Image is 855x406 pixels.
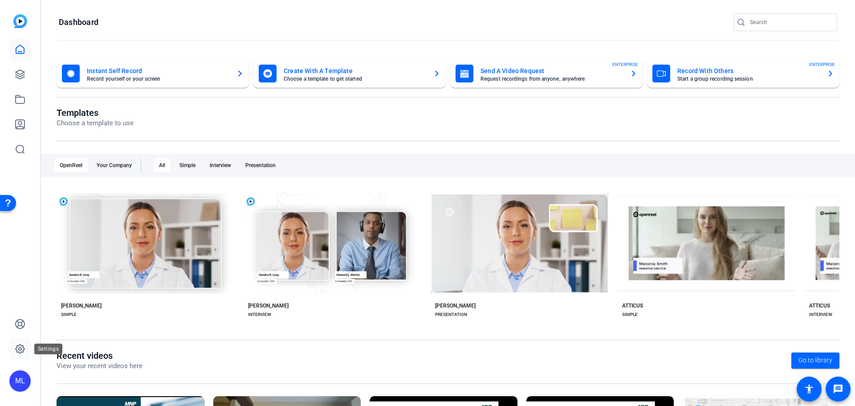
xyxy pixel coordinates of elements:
[61,302,102,309] div: [PERSON_NAME]
[750,17,830,28] input: Search
[450,59,643,88] button: Send A Video RequestRequest recordings from anyone, anywhereENTERPRISE
[87,76,229,82] mat-card-subtitle: Record yourself or your screen
[248,311,271,318] div: INTERVIEW
[791,353,839,369] a: Go to library
[61,311,77,318] div: SIMPLE
[809,61,835,68] span: ENTERPRISE
[34,344,62,354] div: Settings
[59,17,98,28] h1: Dashboard
[647,59,839,88] button: Record With OthersStart a group recording sessionENTERPRISE
[204,158,236,172] div: Interview
[622,302,643,309] div: ATTICUS
[13,14,27,28] img: blue-gradient.svg
[57,118,134,128] p: Choose a template to use
[435,311,467,318] div: PRESENTATION
[435,302,476,309] div: [PERSON_NAME]
[57,350,142,361] h1: Recent videos
[57,361,142,371] p: View your recent videos here
[284,76,426,82] mat-card-subtitle: Choose a template to get started
[833,384,843,394] mat-icon: message
[804,384,814,394] mat-icon: accessibility
[622,311,638,318] div: SIMPLE
[248,302,289,309] div: [PERSON_NAME]
[612,61,638,68] span: ENTERPRISE
[57,107,134,118] h1: Templates
[480,76,623,82] mat-card-subtitle: Request recordings from anyone, anywhere
[809,302,830,309] div: ATTICUS
[677,66,820,76] mat-card-title: Record With Others
[57,59,249,88] button: Instant Self RecordRecord yourself or your screen
[240,158,281,172] div: Presentation
[677,76,820,82] mat-card-subtitle: Start a group recording session
[480,66,623,76] mat-card-title: Send A Video Request
[54,158,88,172] div: OpenReel
[809,311,832,318] div: INTERVIEW
[798,356,832,365] span: Go to library
[154,158,171,172] div: All
[87,66,229,76] mat-card-title: Instant Self Record
[284,66,426,76] mat-card-title: Create With A Template
[253,59,446,88] button: Create With A TemplateChoose a template to get started
[91,158,137,172] div: Your Company
[174,158,201,172] div: Simple
[9,370,31,392] div: ML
